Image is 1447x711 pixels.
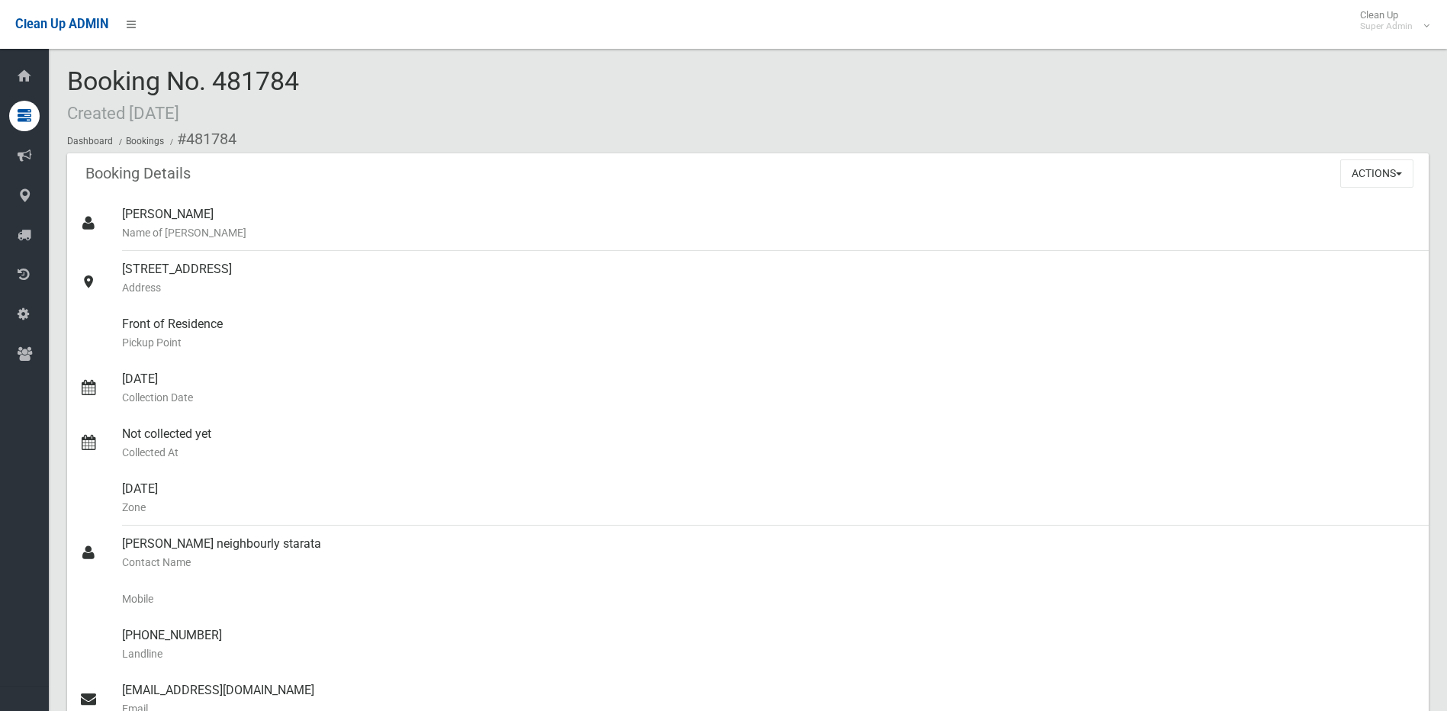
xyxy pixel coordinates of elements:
small: Address [122,278,1416,297]
small: Collection Date [122,388,1416,407]
a: Bookings [126,136,164,146]
div: [STREET_ADDRESS] [122,251,1416,306]
div: [DATE] [122,471,1416,526]
div: [DATE] [122,361,1416,416]
span: Booking No. 481784 [67,66,299,125]
small: Super Admin [1360,21,1413,32]
li: #481784 [166,125,236,153]
small: Name of [PERSON_NAME] [122,224,1416,242]
span: Clean Up [1352,9,1428,32]
div: Not collected yet [122,416,1416,471]
div: [PERSON_NAME] neighbourly starata [122,526,1416,581]
small: Collected At [122,443,1416,462]
header: Booking Details [67,159,209,188]
small: Mobile [122,590,1416,608]
a: Dashboard [67,136,113,146]
div: Front of Residence [122,306,1416,361]
span: Clean Up ADMIN [15,17,108,31]
small: Pickup Point [122,333,1416,352]
small: Zone [122,498,1416,516]
small: Contact Name [122,553,1416,571]
div: [PERSON_NAME] [122,196,1416,251]
button: Actions [1340,159,1413,188]
small: Landline [122,645,1416,663]
div: [PHONE_NUMBER] [122,617,1416,672]
small: Created [DATE] [67,103,179,123]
